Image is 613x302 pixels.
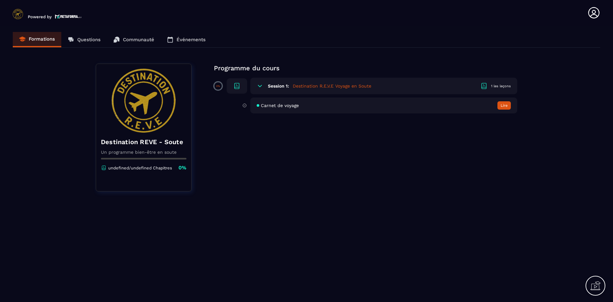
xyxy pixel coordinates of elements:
[214,64,517,73] p: Programme du cours
[101,150,186,155] p: Un programme bien-être en soute
[108,166,172,170] p: undefined/undefined Chapitres
[261,103,299,108] span: Carnet de voyage
[101,69,186,133] img: banner
[178,164,186,171] p: 0%
[497,101,511,110] button: Lire
[268,83,289,89] h6: Session 1:
[293,83,371,89] h5: Destination R.E.V.E Voyage en Soute
[13,9,23,19] img: logo-branding
[28,14,52,19] p: Powered by
[55,14,82,19] img: logo
[101,137,186,146] h4: Destination REVE - Soute
[216,85,220,88] p: 0%
[491,84,511,89] div: 1 les leçons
